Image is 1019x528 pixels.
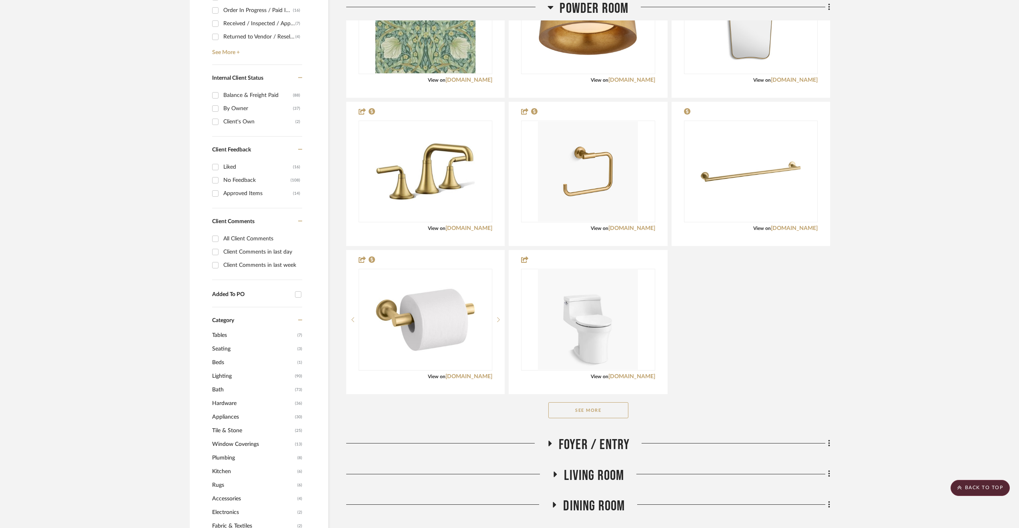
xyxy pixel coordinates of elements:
[608,77,655,83] a: [DOMAIN_NAME]
[538,270,638,370] img: San Souci - Round
[212,369,293,383] span: Lighting
[753,78,771,83] span: View on
[297,343,302,355] span: (3)
[428,78,445,83] span: View on
[522,121,654,222] div: 0
[212,437,293,451] span: Window Coverings
[608,374,655,379] a: [DOMAIN_NAME]
[212,410,293,424] span: Appliances
[212,397,293,410] span: Hardware
[428,374,445,379] span: View on
[212,451,295,465] span: Plumbing
[297,356,302,369] span: (1)
[223,187,293,200] div: Approved Items
[295,438,302,451] span: (13)
[771,226,818,231] a: [DOMAIN_NAME]
[212,328,295,342] span: Tables
[223,17,295,30] div: Received / Inspected / Approved
[951,480,1010,496] scroll-to-top-button: BACK TO TOP
[608,226,655,231] a: [DOMAIN_NAME]
[559,436,630,453] span: Foyer / Entry
[212,478,295,492] span: Rugs
[223,259,300,272] div: Client Comments in last week
[295,424,302,437] span: (25)
[295,383,302,396] span: (73)
[297,506,302,519] span: (2)
[223,102,293,115] div: By Owner
[295,30,300,43] div: (4)
[445,77,492,83] a: [DOMAIN_NAME]
[212,492,295,506] span: Accessories
[522,269,654,370] div: 0
[445,226,492,231] a: [DOMAIN_NAME]
[428,226,445,231] span: View on
[223,89,293,102] div: Balance & Freight Paid
[293,187,300,200] div: (14)
[212,506,295,519] span: Electronics
[297,465,302,478] span: (6)
[293,102,300,115] div: (37)
[291,174,300,187] div: (108)
[293,4,300,17] div: (16)
[297,479,302,492] span: (6)
[212,383,293,397] span: Bath
[223,4,293,17] div: Order In Progress / Paid In Full w/ Freight, No Balance due
[591,374,608,379] span: View on
[359,121,492,222] div: 0
[564,467,624,484] span: Living Room
[359,269,492,370] div: 0
[295,411,302,423] span: (30)
[701,121,801,222] img: Purist 24" Towel Bar
[591,78,608,83] span: View on
[445,374,492,379] a: [DOMAIN_NAME]
[375,270,475,370] img: Purist Paper Holder
[212,424,293,437] span: Tile & Stone
[548,402,628,418] button: See More
[223,30,295,43] div: Returned to Vendor / Reselect
[223,246,300,258] div: Client Comments in last day
[295,17,300,30] div: (7)
[753,226,771,231] span: View on
[375,121,475,222] img: Tone Widespread Bath Faucet
[210,43,302,56] a: See More +
[538,121,638,222] img: Purist Towel Ring
[684,121,817,222] div: 0
[223,115,295,128] div: Client's Own
[591,226,608,231] span: View on
[223,232,300,245] div: All Client Comments
[223,174,291,187] div: No Feedback
[563,498,625,515] span: Dining Room
[212,356,295,369] span: Beds
[212,342,295,356] span: Seating
[295,115,300,128] div: (2)
[295,370,302,383] span: (90)
[212,465,295,478] span: Kitchen
[293,161,300,173] div: (16)
[212,75,263,81] span: Internal Client Status
[212,291,291,298] div: Added To PO
[223,161,293,173] div: Liked
[212,147,251,153] span: Client Feedback
[293,89,300,102] div: (88)
[212,317,234,324] span: Category
[297,492,302,505] span: (4)
[771,77,818,83] a: [DOMAIN_NAME]
[297,329,302,342] span: (7)
[297,451,302,464] span: (8)
[295,397,302,410] span: (36)
[212,219,255,224] span: Client Comments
